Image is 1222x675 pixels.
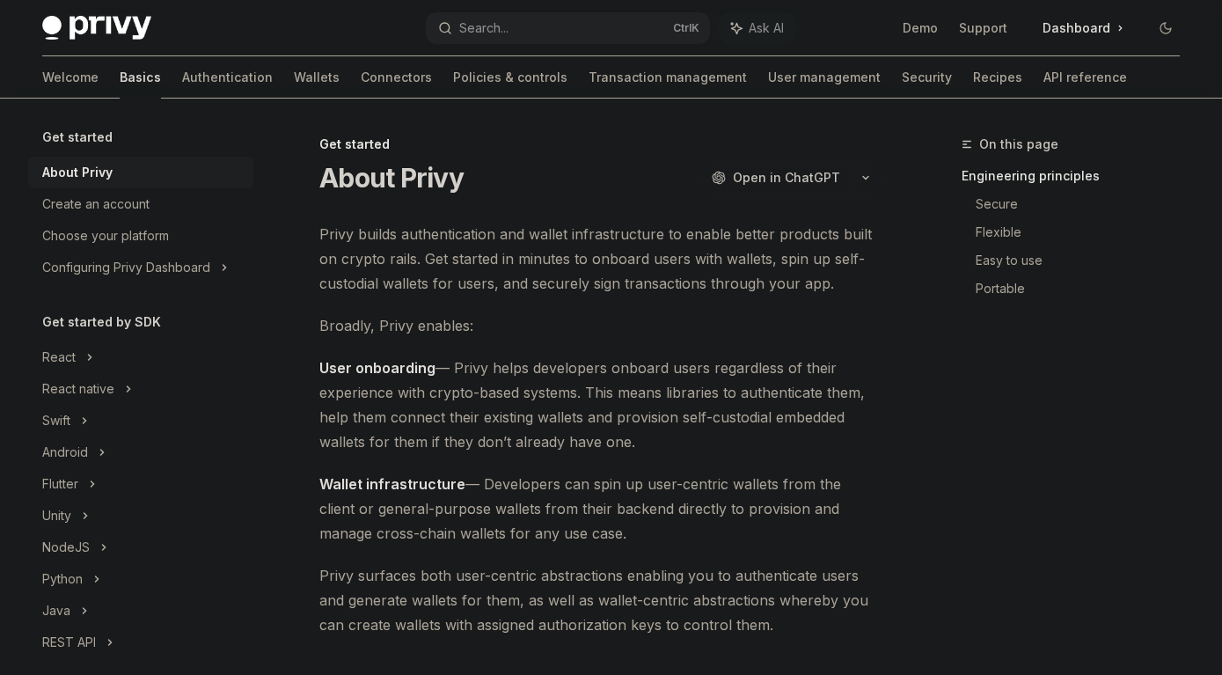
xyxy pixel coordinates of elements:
h5: Get started by SDK [42,312,161,333]
a: Demo [903,19,938,37]
div: Python [42,569,83,590]
a: API reference [1043,56,1127,99]
span: Ctrl K [673,21,699,35]
button: Ask AI [719,12,796,44]
span: Privy surfaces both user-centric abstractions enabling you to authenticate users and generate wal... [319,563,881,637]
div: Swift [42,410,70,431]
div: NodeJS [42,537,90,558]
a: Secure [976,190,1194,218]
span: On this page [979,134,1058,155]
span: Ask AI [749,19,784,37]
a: Engineering principles [962,162,1194,190]
span: Dashboard [1043,19,1110,37]
a: Easy to use [976,246,1194,275]
span: — Privy helps developers onboard users regardless of their experience with crypto-based systems. ... [319,356,881,454]
div: Create an account [42,194,150,215]
a: Authentication [182,56,273,99]
div: React [42,347,76,368]
span: Broadly, Privy enables: [319,313,881,338]
div: Unity [42,505,71,526]
a: About Privy [28,157,253,188]
span: — Developers can spin up user-centric wallets from the client or general-purpose wallets from the... [319,472,881,546]
h5: Get started [42,127,113,148]
span: Privy builds authentication and wallet infrastructure to enable better products built on crypto r... [319,222,881,296]
a: Support [959,19,1007,37]
strong: User onboarding [319,359,435,377]
div: Flutter [42,473,78,495]
a: User management [768,56,881,99]
div: React native [42,378,114,400]
div: Java [42,600,70,621]
a: Connectors [361,56,432,99]
a: Create an account [28,188,253,220]
a: Recipes [973,56,1022,99]
div: REST API [42,632,96,653]
button: Search...CtrlK [426,12,709,44]
strong: Wallet infrastructure [319,475,465,493]
a: Basics [120,56,161,99]
img: dark logo [42,16,151,40]
a: Dashboard [1028,14,1138,42]
a: Choose your platform [28,220,253,252]
div: Choose your platform [42,225,169,246]
div: Android [42,442,88,463]
a: Wallets [294,56,340,99]
a: Security [902,56,952,99]
div: Search... [459,18,509,39]
a: Portable [976,275,1194,303]
div: Get started [319,136,881,153]
h1: About Privy [319,162,464,194]
div: Configuring Privy Dashboard [42,257,210,278]
span: Open in ChatGPT [733,169,840,187]
button: Open in ChatGPT [700,163,851,193]
a: Policies & controls [453,56,567,99]
button: Toggle dark mode [1152,14,1180,42]
a: Transaction management [589,56,747,99]
div: About Privy [42,162,113,183]
a: Flexible [976,218,1194,246]
a: Welcome [42,56,99,99]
